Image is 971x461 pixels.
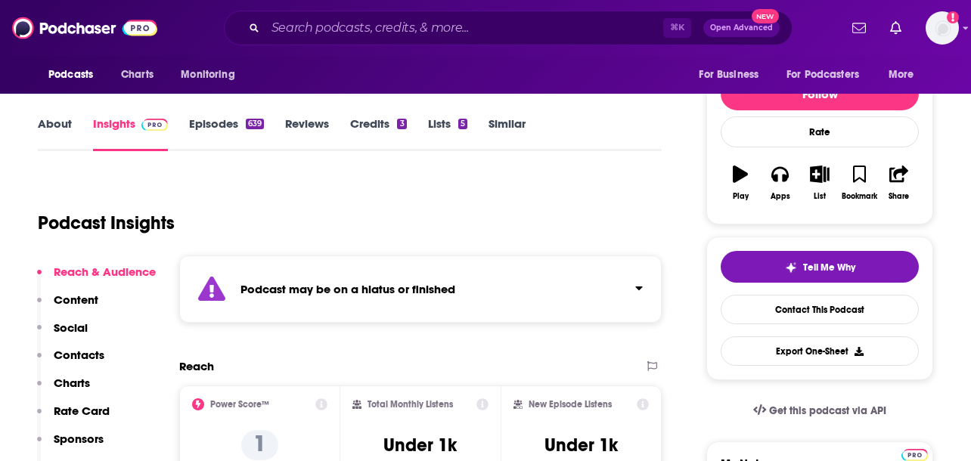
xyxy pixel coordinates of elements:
[240,282,455,296] strong: Podcast may be on a hiatus or finished
[37,432,104,459] button: Sponsors
[786,64,859,85] span: For Podcasters
[721,251,919,283] button: tell me why sparkleTell Me Why
[246,119,264,129] div: 639
[265,16,663,40] input: Search podcasts, credits, & more...
[54,376,90,390] p: Charts
[721,77,919,110] button: Follow
[884,15,907,41] a: Show notifications dropdown
[38,60,113,89] button: open menu
[54,432,104,446] p: Sponsors
[752,9,779,23] span: New
[179,359,214,373] h2: Reach
[350,116,406,151] a: Credits3
[901,449,928,461] img: Podchaser Pro
[179,255,662,323] section: Click to expand status details
[926,11,959,45] span: Logged in as AutumnKatie
[721,336,919,366] button: Export One-Sheet
[54,292,98,307] p: Content
[397,119,406,129] div: 3
[458,119,467,129] div: 5
[54,320,88,335] p: Social
[37,292,98,320] button: Content
[285,116,329,151] a: Reviews
[224,11,793,45] div: Search podcasts, credits, & more...
[37,404,110,432] button: Rate Card
[777,60,881,89] button: open menu
[48,64,93,85] span: Podcasts
[37,265,156,292] button: Reach & Audience
[93,116,168,151] a: InsightsPodchaser Pro
[769,404,886,417] span: Get this podcast via API
[12,14,157,42] img: Podchaser - Follow, Share and Rate Podcasts
[846,15,872,41] a: Show notifications dropdown
[771,192,790,201] div: Apps
[879,156,919,210] button: Share
[111,60,163,89] a: Charts
[800,156,839,210] button: List
[529,399,612,410] h2: New Episode Listens
[121,64,154,85] span: Charts
[54,404,110,418] p: Rate Card
[814,192,826,201] div: List
[181,64,234,85] span: Monitoring
[38,116,72,151] a: About
[170,60,254,89] button: open menu
[663,18,691,38] span: ⌘ K
[785,261,797,274] img: tell me why sparkle
[889,64,914,85] span: More
[383,434,457,456] h3: Under 1k
[699,64,758,85] span: For Business
[721,116,919,147] div: Rate
[38,212,175,234] h1: Podcast Insights
[489,116,526,151] a: Similar
[901,447,928,461] a: Pro website
[37,376,90,404] button: Charts
[721,295,919,324] a: Contact This Podcast
[878,60,933,89] button: open menu
[803,261,855,274] span: Tell Me Why
[947,11,959,23] svg: Add a profile image
[839,156,879,210] button: Bookmark
[760,156,799,210] button: Apps
[189,116,264,151] a: Episodes639
[721,156,760,210] button: Play
[37,320,88,348] button: Social
[926,11,959,45] button: Show profile menu
[54,348,104,362] p: Contacts
[428,116,467,151] a: Lists5
[710,24,773,32] span: Open Advanced
[54,265,156,279] p: Reach & Audience
[141,119,168,131] img: Podchaser Pro
[733,192,749,201] div: Play
[889,192,909,201] div: Share
[37,348,104,376] button: Contacts
[241,430,278,460] p: 1
[703,19,780,37] button: Open AdvancedNew
[688,60,777,89] button: open menu
[741,392,898,429] a: Get this podcast via API
[544,434,618,456] h3: Under 1k
[210,399,269,410] h2: Power Score™
[926,11,959,45] img: User Profile
[368,399,453,410] h2: Total Monthly Listens
[842,192,877,201] div: Bookmark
